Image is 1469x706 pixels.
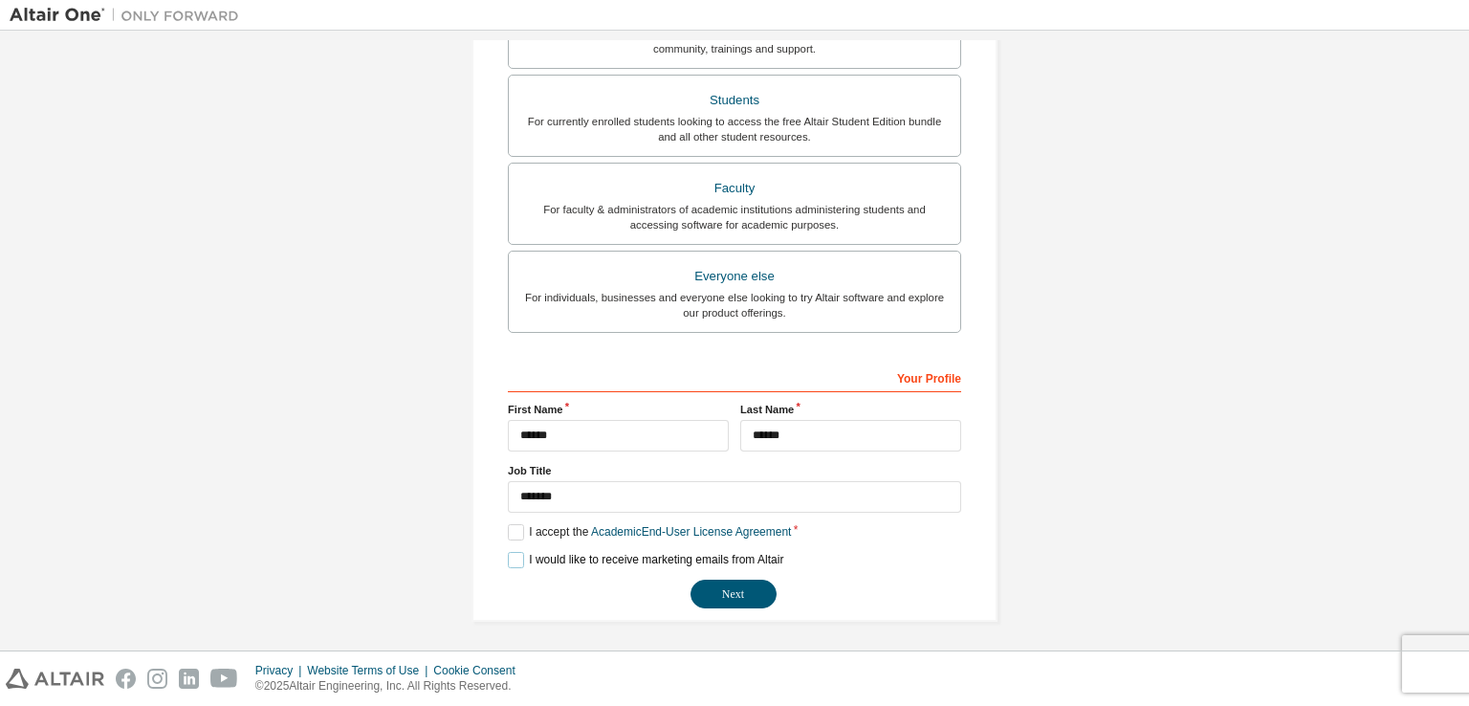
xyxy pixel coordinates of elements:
p: © 2025 Altair Engineering, Inc. All Rights Reserved. [255,678,527,695]
label: I accept the [508,524,791,541]
div: For existing customers looking to access software downloads, HPC resources, community, trainings ... [520,26,949,56]
div: For faculty & administrators of academic institutions administering students and accessing softwa... [520,202,949,232]
div: Faculty [520,175,949,202]
img: facebook.svg [116,669,136,689]
a: Academic End-User License Agreement [591,525,791,539]
div: Students [520,87,949,114]
div: For currently enrolled students looking to access the free Altair Student Edition bundle and all ... [520,114,949,144]
img: altair_logo.svg [6,669,104,689]
div: Privacy [255,663,307,678]
div: Everyone else [520,263,949,290]
img: instagram.svg [147,669,167,689]
button: Next [691,580,777,608]
div: Website Terms of Use [307,663,433,678]
div: Your Profile [508,362,961,392]
label: Last Name [740,402,961,417]
label: First Name [508,402,729,417]
label: Job Title [508,463,961,478]
img: Altair One [10,6,249,25]
img: youtube.svg [210,669,238,689]
div: For individuals, businesses and everyone else looking to try Altair software and explore our prod... [520,290,949,320]
label: I would like to receive marketing emails from Altair [508,552,783,568]
div: Cookie Consent [433,663,526,678]
img: linkedin.svg [179,669,199,689]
